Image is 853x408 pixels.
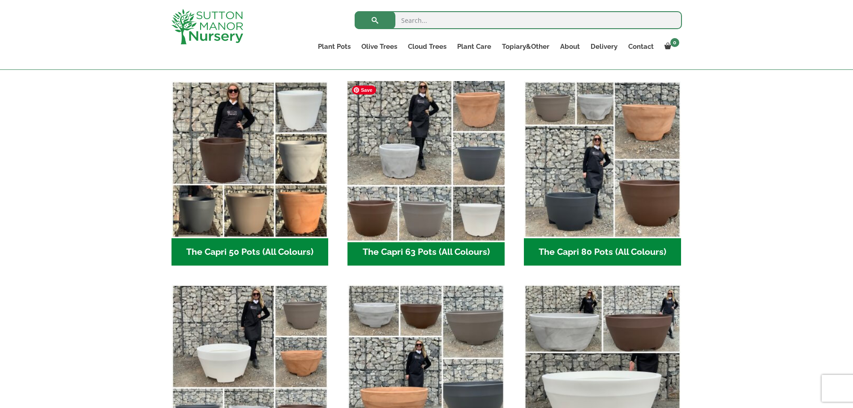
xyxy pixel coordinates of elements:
h2: The Capri 63 Pots (All Colours) [347,238,505,266]
a: Cloud Trees [403,40,452,53]
img: The Capri 80 Pots (All Colours) [524,81,681,238]
a: Plant Pots [313,40,356,53]
img: The Capri 63 Pots (All Colours) [344,77,509,242]
span: Save [352,86,376,94]
h2: The Capri 50 Pots (All Colours) [171,238,329,266]
a: Delivery [585,40,623,53]
a: Topiary&Other [497,40,555,53]
a: Plant Care [452,40,497,53]
a: Visit product category The Capri 63 Pots (All Colours) [347,81,505,266]
a: Visit product category The Capri 80 Pots (All Colours) [524,81,681,266]
a: 0 [659,40,682,53]
a: About [555,40,585,53]
input: Search... [355,11,682,29]
a: Olive Trees [356,40,403,53]
img: The Capri 50 Pots (All Colours) [171,81,329,238]
img: logo [171,9,243,44]
span: Save [352,86,366,96]
span: 0 [670,38,679,47]
h2: The Capri 80 Pots (All Colours) [524,238,681,266]
a: Visit product category The Capri 50 Pots (All Colours) [171,81,329,266]
a: Contact [623,40,659,53]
